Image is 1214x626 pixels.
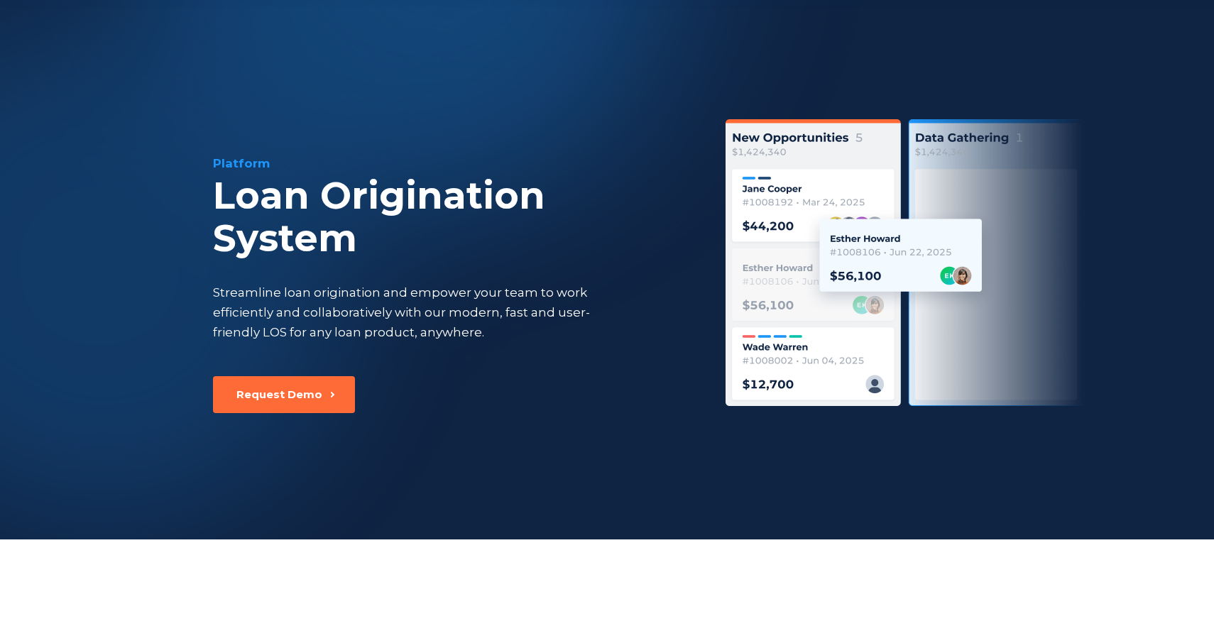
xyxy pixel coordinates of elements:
[213,175,690,260] div: Loan Origination System
[213,282,616,342] div: Streamline loan origination and empower your team to work efficiently and collaboratively with ou...
[213,376,355,413] button: Request Demo
[236,388,322,402] div: Request Demo
[213,155,690,172] div: Platform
